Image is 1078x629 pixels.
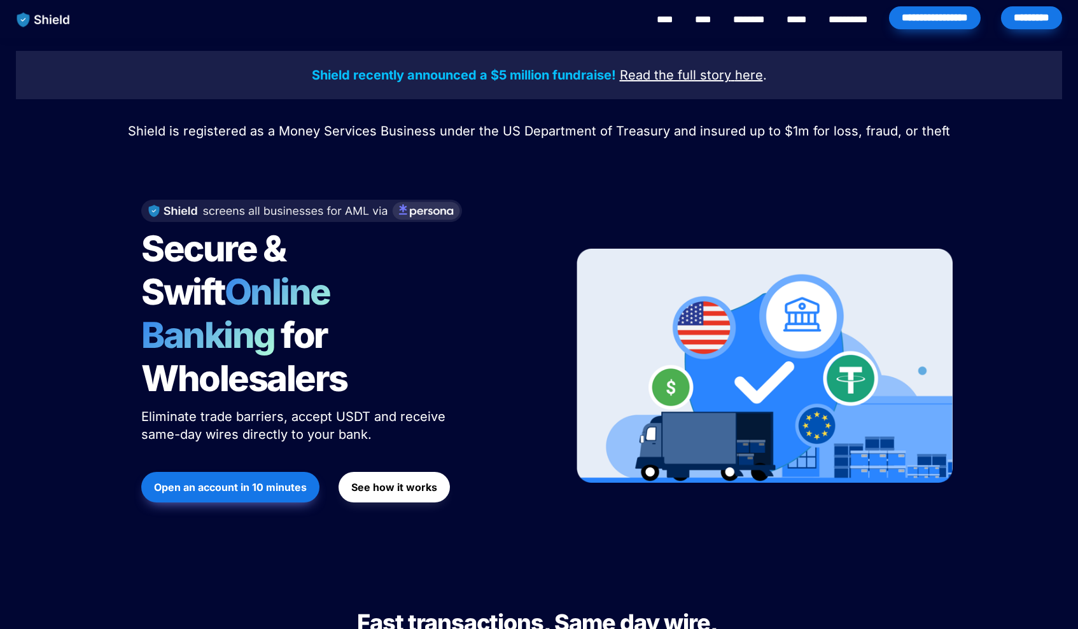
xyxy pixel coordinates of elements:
[154,481,307,494] strong: Open an account in 10 minutes
[141,466,319,509] a: Open an account in 10 minutes
[620,69,731,82] a: Read the full story
[141,227,291,314] span: Secure & Swift
[141,409,449,442] span: Eliminate trade barriers, accept USDT and receive same-day wires directly to your bank.
[763,67,767,83] span: .
[312,67,616,83] strong: Shield recently announced a $5 million fundraise!
[141,472,319,502] button: Open an account in 10 minutes
[141,270,343,357] span: Online Banking
[11,6,76,33] img: website logo
[735,67,763,83] u: here
[141,314,347,400] span: for Wholesalers
[351,481,437,494] strong: See how it works
[735,69,763,82] a: here
[339,466,450,509] a: See how it works
[620,67,731,83] u: Read the full story
[339,472,450,502] button: See how it works
[128,123,950,139] span: Shield is registered as a Money Services Business under the US Department of Treasury and insured...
